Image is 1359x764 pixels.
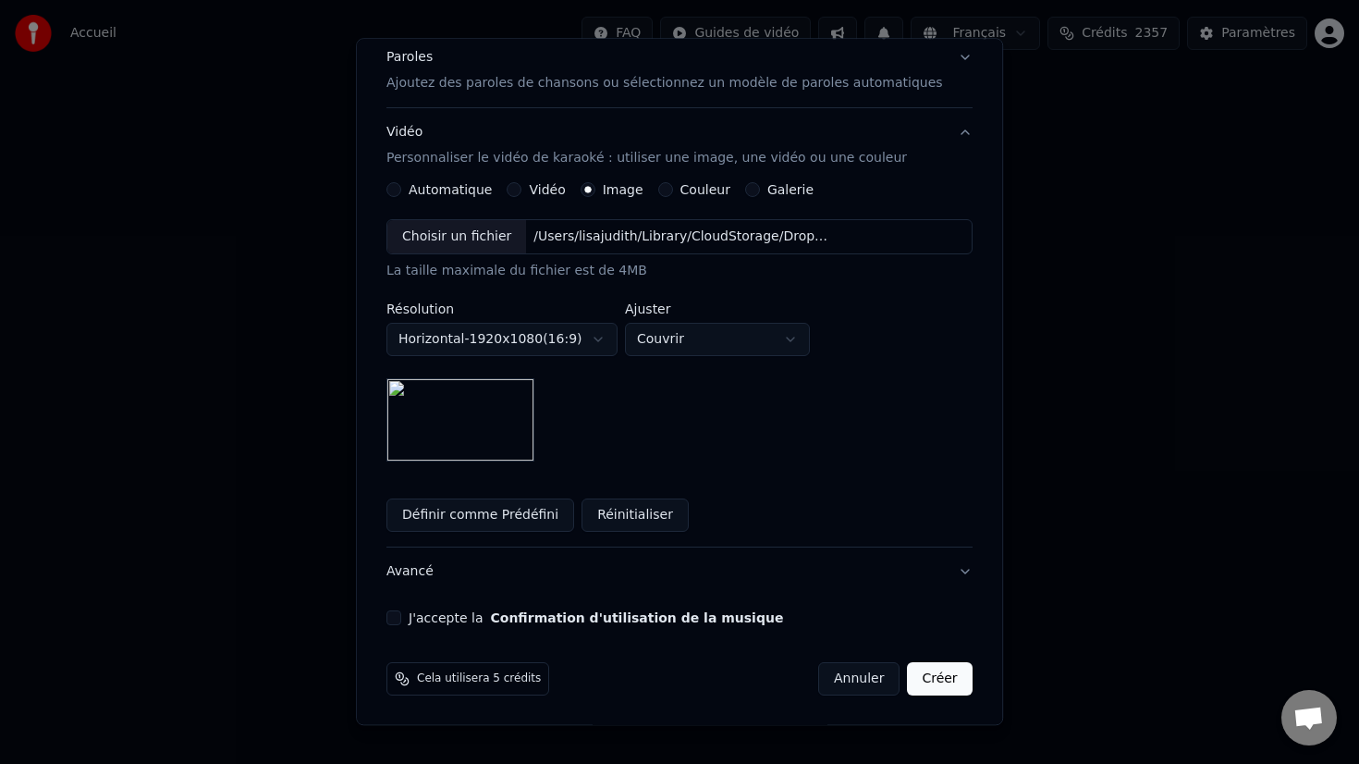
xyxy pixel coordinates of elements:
p: Personnaliser le vidéo de karaoké : utiliser une image, une vidéo ou une couleur [386,149,907,167]
button: Avancé [386,548,973,596]
button: VidéoPersonnaliser le vidéo de karaoké : utiliser une image, une vidéo ou une couleur [386,108,973,182]
button: Créer [908,662,973,696]
button: J'accepte la [491,611,784,624]
label: Image [603,183,643,196]
div: Vidéo [386,123,907,167]
label: Automatique [409,183,492,196]
label: Couleur [680,183,730,196]
span: Cela utilisera 5 crédits [417,672,541,686]
div: Paroles [386,48,433,67]
label: J'accepte la [409,611,783,624]
button: Annuler [818,662,900,696]
label: Galerie [767,183,814,196]
button: ParolesAjoutez des paroles de chansons ou sélectionnez un modèle de paroles automatiques [386,33,973,107]
div: /Users/lisajudith/Library/CloudStorage/Dropbox/GWOKA/SELECTION KARAOKA/TI SÉLÈS/fond d'écran T... [527,228,841,246]
button: Réinitialiser [582,499,689,532]
p: Ajoutez des paroles de chansons ou sélectionnez un modèle de paroles automatiques [386,74,943,92]
label: Ajuster [625,302,810,315]
button: Définir comme Prédéfini [386,499,574,532]
div: Choisir un fichier [387,220,526,253]
label: Vidéo [530,183,566,196]
div: La taille maximale du fichier est de 4MB [386,262,973,280]
label: Résolution [386,302,618,315]
div: VidéoPersonnaliser le vidéo de karaoké : utiliser une image, une vidéo ou une couleur [386,182,973,547]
